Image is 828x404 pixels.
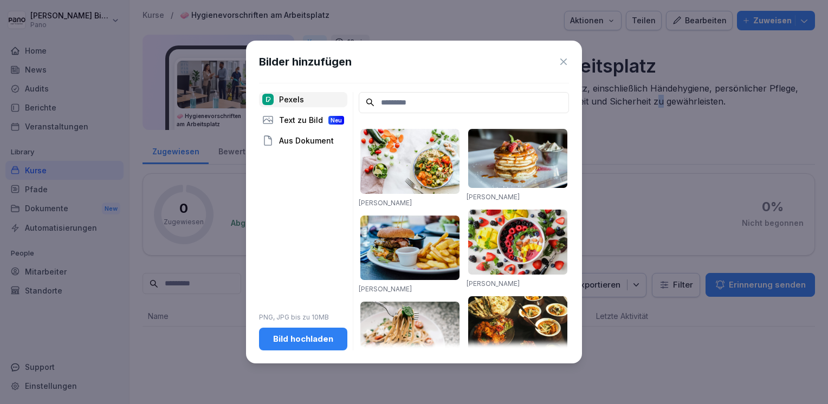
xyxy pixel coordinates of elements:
button: Bild hochladen [259,328,347,350]
img: pexels-photo-958545.jpeg [468,296,567,350]
div: Neu [328,116,344,125]
img: pexels-photo-1279330.jpeg [360,302,460,367]
img: pexels.png [262,94,274,105]
img: pexels-photo-376464.jpeg [468,129,567,188]
h1: Bilder hinzufügen [259,54,352,70]
img: pexels-photo-1640777.jpeg [360,129,460,194]
p: PNG, JPG bis zu 10MB [259,312,347,322]
img: pexels-photo-1099680.jpeg [468,210,567,275]
div: Aus Dokument [259,133,347,148]
a: [PERSON_NAME] [359,285,412,293]
a: [PERSON_NAME] [359,199,412,207]
a: [PERSON_NAME] [467,279,520,288]
div: Text zu Bild [259,113,347,128]
img: pexels-photo-70497.jpeg [360,216,460,281]
a: [PERSON_NAME] [467,193,520,201]
div: Pexels [259,92,347,107]
div: Bild hochladen [268,333,339,345]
